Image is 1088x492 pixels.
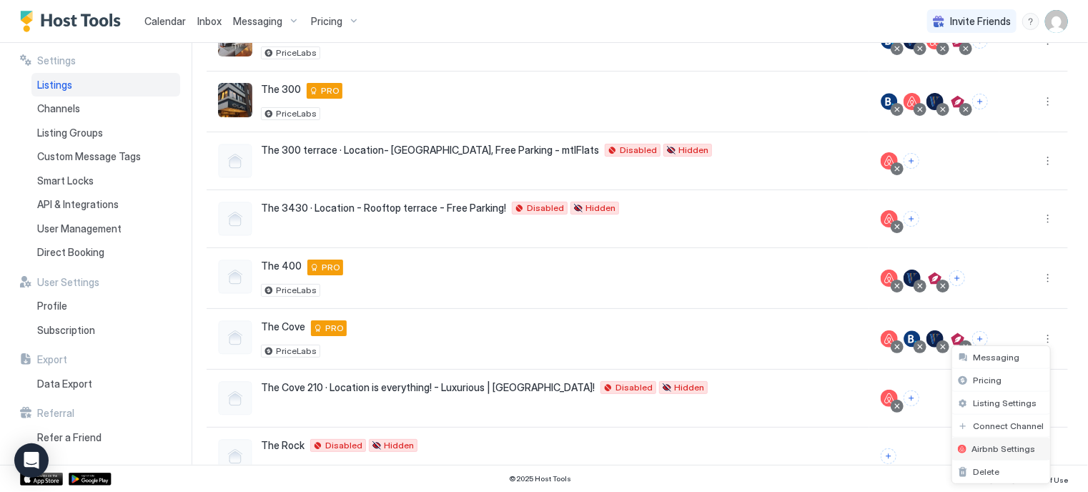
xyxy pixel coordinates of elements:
span: Messaging [974,352,1020,363]
span: Connect Channel [974,420,1044,431]
span: Delete [974,466,1000,477]
span: Listing Settings [974,398,1037,408]
span: Pricing [974,375,1002,385]
span: Airbnb Settings [972,443,1036,454]
div: Open Intercom Messenger [14,443,49,478]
